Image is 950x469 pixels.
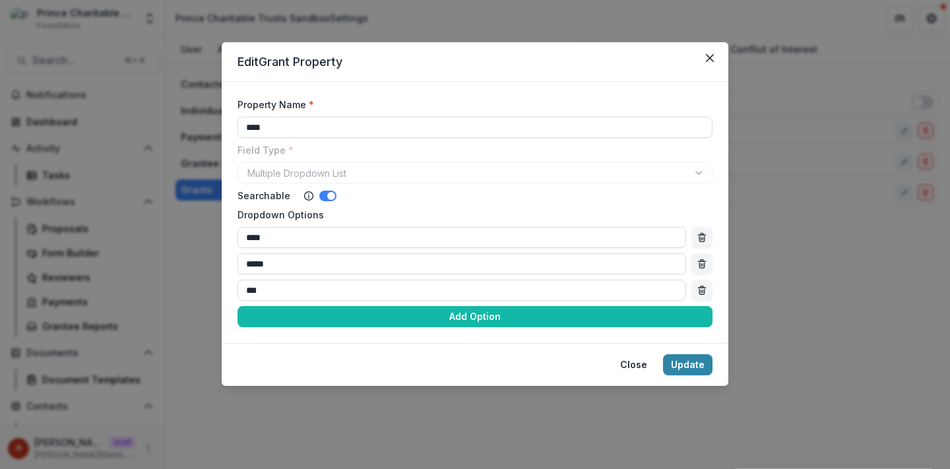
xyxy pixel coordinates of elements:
[237,306,712,327] button: Add Option
[691,227,712,248] button: Remove option
[237,189,290,203] label: Searchable
[691,280,712,301] button: Remove option
[237,208,705,222] label: Dropdown Options
[222,42,728,82] header: Edit Grant Property
[237,143,705,157] label: Field Type
[663,354,712,375] button: Update
[699,47,720,69] button: Close
[691,253,712,274] button: Remove option
[237,98,705,111] label: Property Name
[612,354,655,375] button: Close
